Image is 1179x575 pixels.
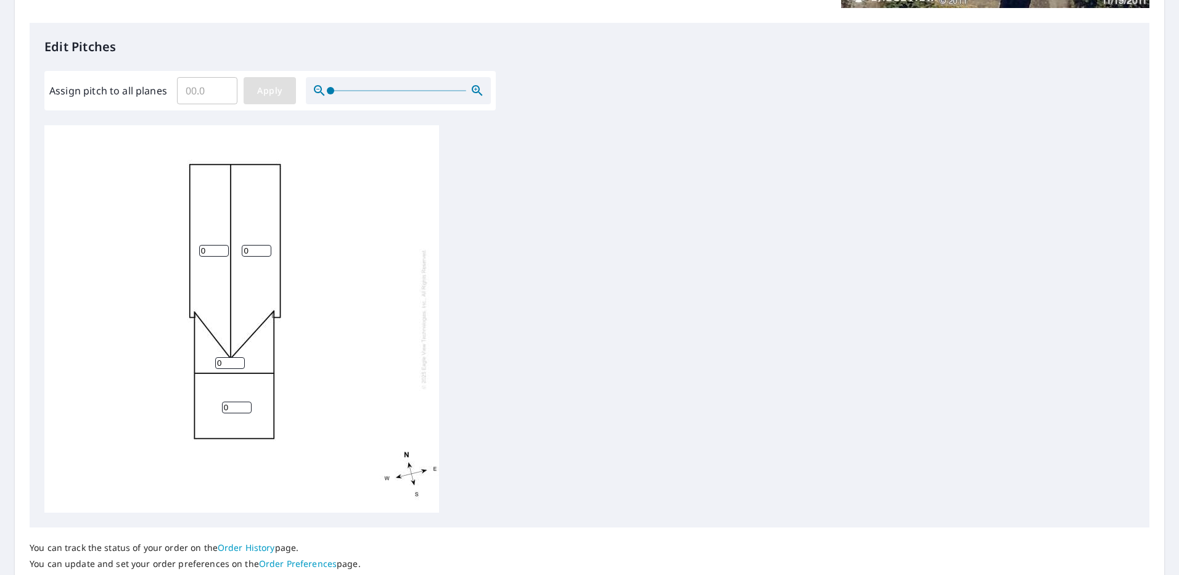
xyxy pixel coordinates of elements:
[253,83,286,99] span: Apply
[177,73,237,108] input: 00.0
[244,77,296,104] button: Apply
[259,558,337,569] a: Order Preferences
[44,38,1135,56] p: Edit Pitches
[30,542,361,553] p: You can track the status of your order on the page.
[218,542,275,553] a: Order History
[49,83,167,98] label: Assign pitch to all planes
[30,558,361,569] p: You can update and set your order preferences on the page.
